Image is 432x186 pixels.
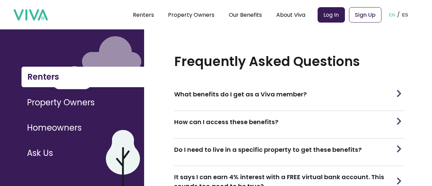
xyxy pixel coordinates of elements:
[174,139,405,160] div: Do I need to live in a specific property to get these benefits?arrow for minimizing
[174,90,307,99] h3: What benefits do I get as a Viva member?
[53,66,92,89] img: white cloud
[318,7,345,23] a: Log In
[400,4,410,25] button: ES
[14,9,48,21] img: viva
[22,143,144,169] a: Ask Us
[168,11,214,19] a: Property Owners
[22,118,144,138] button: Homeowners
[22,93,144,112] button: Property Owners
[397,10,400,20] p: /
[394,145,404,152] img: arrow for minimizing
[349,7,381,23] a: Sign Up
[174,83,405,105] div: What benefits do I get as a Viva member?arrow for minimizing
[133,11,154,19] a: Renters
[229,6,262,23] div: Our Benefits
[394,90,404,97] img: arrow for minimizing
[22,67,144,93] a: Renters
[387,4,398,25] button: EN
[394,118,404,125] img: arrow for minimizing
[276,6,305,23] div: About Viva
[174,111,405,133] div: How can I access these benefits?arrow for minimizing
[174,145,362,154] h3: Do I need to live in a specific property to get these benefits?
[22,67,144,87] button: Renters
[174,53,405,70] h1: Frequently Asked Questions
[22,93,144,118] a: Property Owners
[174,117,278,127] h3: How can I access these benefits?
[394,177,404,185] img: arrow for minimizing
[82,36,141,71] img: purple cloud
[22,118,144,143] a: Homeowners
[22,143,144,163] button: Ask Us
